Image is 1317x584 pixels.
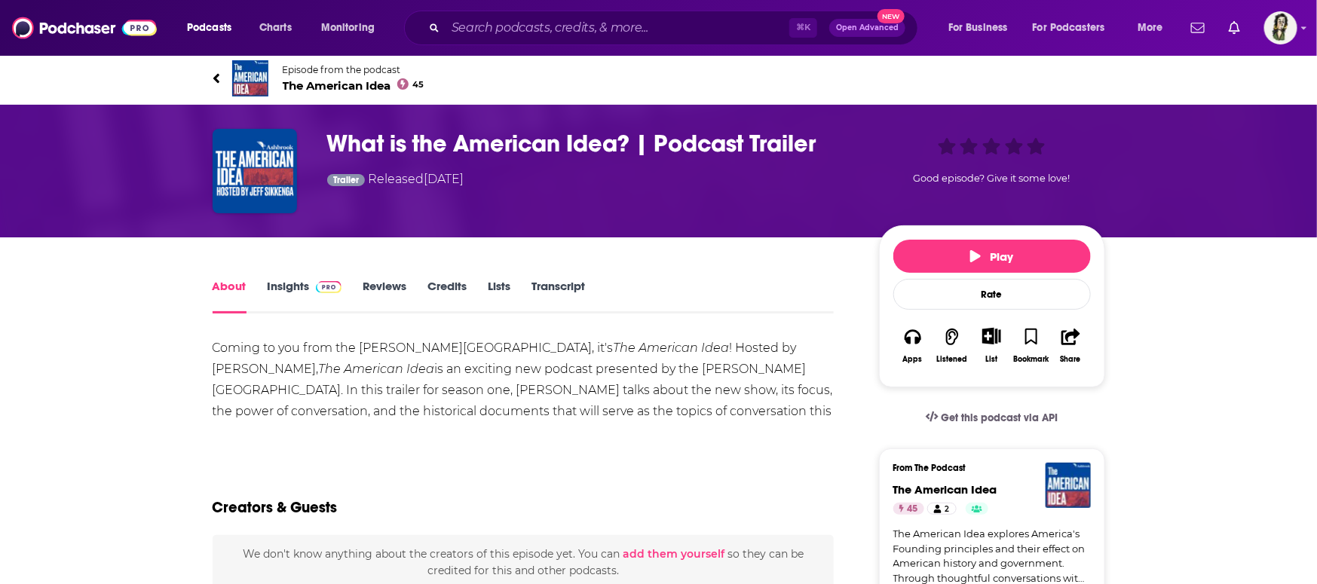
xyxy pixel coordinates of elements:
span: More [1138,17,1163,38]
span: Charts [259,17,292,38]
span: Monitoring [321,17,375,38]
div: List [986,354,998,364]
span: Play [970,249,1013,264]
span: Open Advanced [836,24,899,32]
button: open menu [311,16,394,40]
a: Transcript [531,279,585,313]
a: Credits [427,279,467,313]
span: For Business [948,17,1008,38]
div: Apps [903,355,923,364]
em: The American Idea [319,362,435,376]
em: The American Idea [614,341,730,355]
div: Released [DATE] [327,170,464,191]
div: Listened [937,355,968,364]
span: Trailer [333,176,359,185]
img: User Profile [1264,11,1297,44]
h2: Creators & Guests [213,498,338,517]
div: Share [1061,355,1081,364]
button: open menu [938,16,1027,40]
a: Show notifications dropdown [1223,15,1246,41]
img: The American Idea [1046,463,1091,508]
span: The American Idea [283,78,424,93]
span: We don't know anything about the creators of this episode yet . You can so they can be credited f... [243,547,804,577]
span: Episode from the podcast [283,64,424,75]
button: add them yourself [623,548,724,560]
div: Coming to you from the [PERSON_NAME][GEOGRAPHIC_DATA], it's ! Hosted by [PERSON_NAME], is an exci... [213,338,835,443]
span: 2 [945,502,950,517]
div: Rate [893,279,1091,310]
div: Bookmark [1013,355,1049,364]
span: For Podcasters [1033,17,1105,38]
button: open menu [176,16,251,40]
button: open menu [1127,16,1182,40]
a: 2 [927,503,956,515]
img: The American Idea [232,60,268,96]
a: Show notifications dropdown [1185,15,1211,41]
span: Good episode? Give it some love! [914,173,1070,184]
button: Share [1051,318,1090,373]
button: Show profile menu [1264,11,1297,44]
img: What is the American Idea? | Podcast Trailer [213,129,297,213]
span: Podcasts [187,17,231,38]
span: Logged in as poppyhat [1264,11,1297,44]
button: Bookmark [1012,318,1051,373]
a: Get this podcast via API [914,399,1070,436]
img: Podchaser - Follow, Share and Rate Podcasts [12,14,157,42]
a: InsightsPodchaser Pro [268,279,342,313]
button: Listened [933,318,972,373]
button: Show More Button [976,328,1007,344]
button: Apps [893,318,933,373]
h3: From The Podcast [893,463,1079,473]
span: 45 [908,502,918,517]
button: open menu [1023,16,1127,40]
span: Get this podcast via API [941,411,1058,424]
a: The American Idea [893,482,997,497]
a: Charts [250,16,301,40]
div: Show More ButtonList [972,318,1011,373]
img: Podchaser Pro [316,281,342,293]
a: Reviews [363,279,406,313]
button: Play [893,240,1091,273]
a: The American IdeaEpisode from the podcastThe American Idea45 [213,60,1105,96]
span: 45 [412,81,424,88]
span: ⌘ K [789,18,817,38]
button: Open AdvancedNew [829,19,905,37]
a: Lists [488,279,510,313]
span: New [877,9,905,23]
div: Search podcasts, credits, & more... [418,11,933,45]
input: Search podcasts, credits, & more... [446,16,789,40]
a: 45 [893,503,924,515]
a: About [213,279,247,313]
h1: What is the American Idea? | Podcast Trailer [327,129,855,158]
